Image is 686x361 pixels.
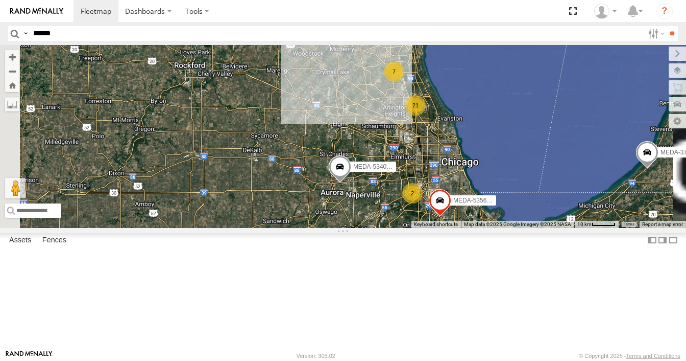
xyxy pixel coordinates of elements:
[624,222,634,226] a: Terms
[5,178,26,198] button: Drag Pegman onto the map to open Street View
[297,353,335,359] div: Version: 305.02
[656,3,673,19] i: ?
[414,221,458,228] button: Keyboard shortcuts
[21,26,30,41] label: Search Query
[668,233,678,248] label: Hide Summary Table
[574,221,619,228] button: Map Scale: 10 km per 43 pixels
[669,114,686,128] label: Map Settings
[405,95,426,116] div: 21
[5,50,19,64] button: Zoom in
[657,233,668,248] label: Dock Summary Table to the Right
[577,221,592,227] span: 10 km
[642,221,683,227] a: Report a map error
[5,78,19,92] button: Zoom Home
[5,64,19,78] button: Zoom out
[6,351,53,361] a: Visit our Website
[5,97,19,111] label: Measure
[647,233,657,248] label: Dock Summary Table to the Left
[353,163,396,170] span: MEDA-534003-
[4,234,36,248] label: Assets
[644,26,666,41] label: Search Filter Options
[579,353,680,359] div: © Copyright 2025 -
[453,197,512,204] span: MEDA-535603-Swing
[464,221,571,227] span: Map data ©2025 Google Imagery ©2025 NASA
[402,183,423,204] div: 2
[591,4,620,19] div: Bradley Willard
[626,353,680,359] a: Terms and Conditions
[384,61,404,82] div: 7
[37,234,71,248] label: Fences
[10,8,63,15] img: rand-logo.svg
